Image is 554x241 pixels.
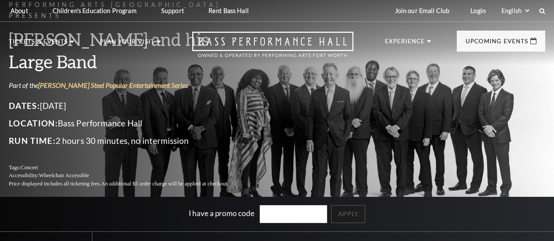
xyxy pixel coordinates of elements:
p: Support [161,7,184,14]
a: [PERSON_NAME] Steel Popular Entertainment Series [38,81,188,89]
span: Dates: [9,101,40,111]
label: I have a promo code [189,209,254,218]
p: Accessibility: [9,171,250,180]
p: Upcoming Events [466,38,528,49]
span: An additional $5 order charge will be applied at checkout. [101,181,229,187]
p: About [11,7,28,14]
p: Tickets & Events [9,39,68,49]
p: Plan Your Visit [100,39,155,49]
p: [DATE] [9,99,250,113]
span: Run Time: [9,136,56,146]
p: Children's Education Program [53,7,137,14]
p: Experience [385,38,425,49]
p: Tags: [9,164,250,172]
span: Location: [9,118,58,128]
p: Rent Bass Hall [208,7,249,14]
p: Price displayed includes all ticketing fees. [9,180,250,188]
p: 2 hours 30 minutes, no intermission [9,134,250,148]
p: Part of the [9,80,250,90]
span: Concert [21,164,38,171]
p: Bass Performance Hall [9,116,250,130]
select: Select: [500,7,531,15]
span: Wheelchair Accessible [39,172,89,178]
